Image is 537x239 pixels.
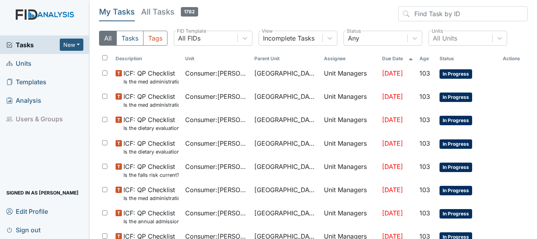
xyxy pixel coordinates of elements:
span: [GEOGRAPHIC_DATA] [254,208,318,218]
span: 1782 [181,7,198,17]
small: Is the dietary evaluation current? (document the date in the comment section) [123,124,179,132]
span: [GEOGRAPHIC_DATA] [254,69,318,78]
a: Tasks [6,40,60,50]
div: All Units [433,33,457,43]
span: Consumer : [PERSON_NAME] [185,69,248,78]
small: Is the med administration assessment current? (document the date in the comment section) [123,195,179,202]
span: [DATE] [382,186,403,194]
button: Tags [143,31,167,46]
span: In Progress [440,139,472,149]
span: [GEOGRAPHIC_DATA] [254,139,318,148]
td: Unit Managers [321,89,379,112]
small: Is the falls risk current? (document the date in the comment section) [123,171,179,179]
span: 103 [419,209,430,217]
input: Find Task by ID [398,6,528,21]
span: Units [6,57,31,69]
span: [DATE] [382,163,403,170]
div: Incomplete Tasks [263,33,314,43]
small: Is the dietary evaluation current? (document the date in the comment section) [123,148,179,156]
span: ICF: QP Checklist Is the annual admission agreement current? (document the date in the comment se... [123,208,179,225]
span: Analysis [6,94,41,106]
span: ICF: QP Checklist Is the med administration assessment current? (document the date in the comment... [123,185,179,202]
input: Toggle All Rows Selected [102,55,107,60]
h5: My Tasks [99,6,135,17]
span: ICF: QP Checklist Is the dietary evaluation current? (document the date in the comment section) [123,139,179,156]
span: In Progress [440,93,472,102]
span: 103 [419,139,430,147]
span: ICF: QP Checklist Is the med administration assessment current? (document the date in the comment... [123,92,179,109]
th: Toggle SortBy [416,52,436,65]
span: Signed in as [PERSON_NAME] [6,187,79,199]
h5: All Tasks [141,6,198,17]
th: Toggle SortBy [436,52,500,65]
button: New [60,39,83,51]
span: Edit Profile [6,205,48,217]
span: Consumer : [PERSON_NAME] [185,115,248,124]
td: Unit Managers [321,205,379,228]
span: 103 [419,93,430,100]
div: Type filter [99,31,167,46]
span: Consumer : [PERSON_NAME] [185,139,248,148]
th: Toggle SortBy [379,52,416,65]
td: Unit Managers [321,135,379,159]
span: In Progress [440,69,472,79]
span: Consumer : [PERSON_NAME][GEOGRAPHIC_DATA] [185,92,248,101]
span: [DATE] [382,139,403,147]
span: [GEOGRAPHIC_DATA] [254,115,318,124]
span: In Progress [440,163,472,172]
td: Unit Managers [321,65,379,89]
span: ICF: QP Checklist Is the med administration assessment current? (document the date in the comment... [123,69,179,85]
th: Toggle SortBy [251,52,321,65]
td: Unit Managers [321,159,379,182]
span: [DATE] [382,116,403,124]
small: Is the annual admission agreement current? (document the date in the comment section) [123,218,179,225]
span: 103 [419,116,430,124]
span: ICF: QP Checklist Is the falls risk current? (document the date in the comment section) [123,162,179,179]
th: Actions [500,52,528,65]
th: Toggle SortBy [182,52,252,65]
button: All [99,31,117,46]
span: Templates [6,76,46,88]
span: ICF: QP Checklist Is the dietary evaluation current? (document the date in the comment section) [123,115,179,132]
span: 103 [419,163,430,170]
span: Sign out [6,224,40,236]
div: All FIDs [178,33,200,43]
span: [DATE] [382,209,403,217]
span: [DATE] [382,93,403,100]
td: Unit Managers [321,112,379,135]
span: [GEOGRAPHIC_DATA] [254,185,318,195]
th: Toggle SortBy [112,52,182,65]
small: Is the med administration assessment current? (document the date in the comment section) [123,101,179,109]
small: Is the med administration assessment current? (document the date in the comment section) [123,78,179,85]
span: In Progress [440,186,472,195]
span: Consumer : [PERSON_NAME] [185,162,248,171]
span: In Progress [440,209,472,219]
span: [GEOGRAPHIC_DATA] [254,162,318,171]
div: Any [348,33,359,43]
span: Consumer : [PERSON_NAME] [185,208,248,218]
span: 103 [419,186,430,194]
td: Unit Managers [321,182,379,205]
span: Consumer : [PERSON_NAME][GEOGRAPHIC_DATA] [185,185,248,195]
button: Tasks [116,31,143,46]
span: In Progress [440,116,472,125]
th: Assignee [321,52,379,65]
span: [GEOGRAPHIC_DATA] [254,92,318,101]
span: [DATE] [382,69,403,77]
span: 103 [419,69,430,77]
